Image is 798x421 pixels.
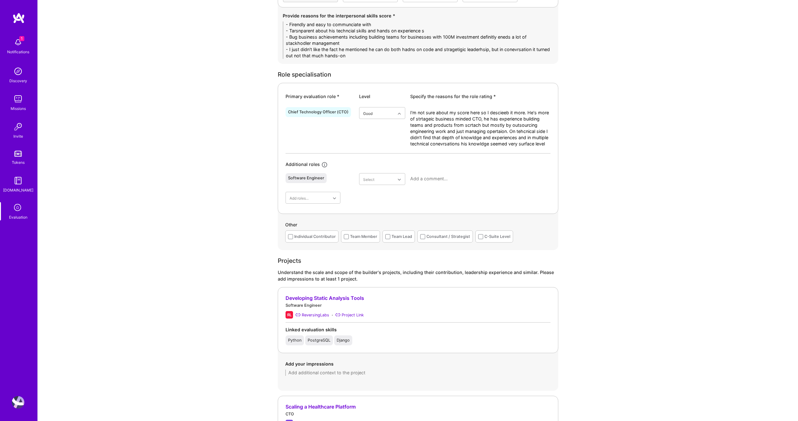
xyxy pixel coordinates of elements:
[342,312,364,318] div: Project Link
[296,312,300,317] i: ReversingLabs
[14,151,22,157] img: tokens
[278,258,558,264] div: Projects
[290,195,309,201] div: Add roles...
[7,49,29,55] div: Notifications
[19,36,24,41] span: 1
[12,396,24,409] img: User Avatar
[278,71,558,78] div: Role specialisation
[286,404,550,410] div: Scaling a Healthcare Platform
[288,338,301,343] div: Python
[426,233,470,240] div: Consultant / Strategist
[12,93,24,105] img: teamwork
[286,326,550,333] div: Linked evaluation skills
[363,176,374,182] div: Select
[392,233,412,240] div: Team Lead
[286,161,320,168] div: Additional roles
[9,214,27,220] div: Evaluation
[13,133,23,140] div: Invite
[333,197,336,200] i: icon Chevron
[286,93,354,100] div: Primary evaluation role *
[12,36,24,49] img: bell
[12,159,25,166] div: Tokens
[286,411,550,417] div: CTO
[12,12,25,24] img: logo
[410,93,550,100] div: Specify the reasons for the role rating *
[3,187,33,193] div: [DOMAIN_NAME]
[294,233,336,240] div: Individual Contributor
[484,233,510,240] div: C-Suite Level
[288,176,324,181] div: Software Engineer
[363,110,373,116] div: Good
[398,178,401,181] i: icon Chevron
[335,312,364,318] a: Project Link
[296,312,329,318] a: ReversingLabs
[9,78,27,84] div: Discovery
[321,161,328,168] i: icon Info
[308,338,330,343] div: PostgreSQL
[12,121,24,133] img: Invite
[286,311,293,319] img: Company logo
[278,269,558,282] div: Understand the scale and scope of the builder's projects, including their contribution, leadershi...
[12,174,24,187] img: guide book
[302,312,329,318] div: ReversingLabs
[285,221,551,230] div: Other
[286,295,550,301] div: Developing Static Analysis Tools
[398,112,401,115] i: icon Chevron
[283,12,553,19] div: Provide reasons for the interpersonal skills score *
[283,21,553,59] textarea: - Firendly and easy to communciate with - Tarsnparent about his techncial skills and hands on exp...
[410,110,550,153] textarea: I'm not sure about my score here so I descieeb it more. He's more of strtageic business minded CT...
[285,361,551,367] div: Add your impressions
[335,312,340,317] i: Project Link
[288,110,349,115] div: Chief Technology Officer (CTO)
[337,338,350,343] div: Django
[286,302,550,309] div: Software Engineer
[12,202,24,214] i: icon SelectionTeam
[10,396,26,409] a: User Avatar
[11,105,26,112] div: Missions
[332,312,333,318] div: ·
[350,233,377,240] div: Team Member
[12,65,24,78] img: discovery
[359,93,405,100] div: Level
